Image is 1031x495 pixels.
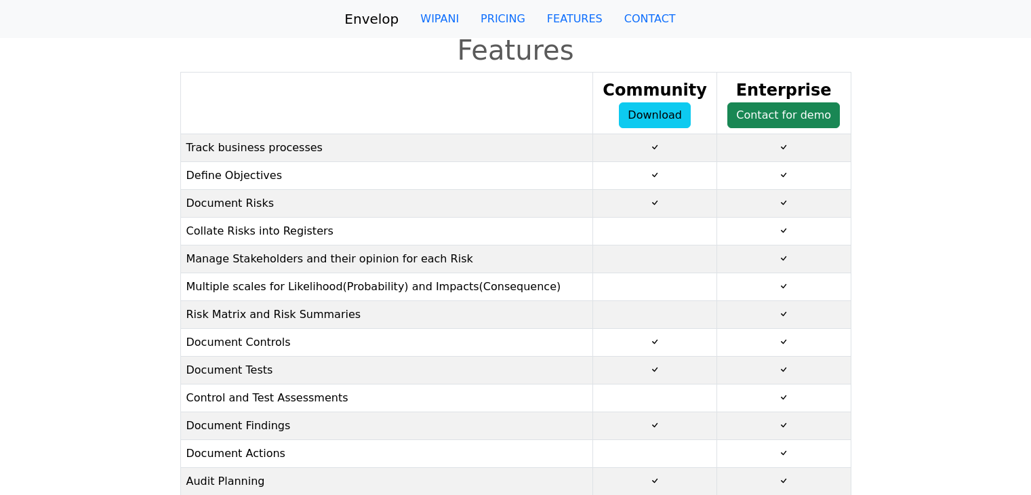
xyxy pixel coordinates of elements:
td: Collate Risks into Registers [180,218,593,245]
td: Manage Stakeholders and their opinion for each Risk [180,245,593,273]
a: CONTACT [613,5,687,33]
a: PRICING [470,5,536,33]
a: Contact for demo [727,102,840,128]
th: Community [593,73,716,134]
td: Document Findings [180,412,593,440]
td: Document Risks [180,190,593,218]
a: FEATURES [536,5,613,33]
td: Track business processes [180,134,593,162]
th: Enterprise [716,73,851,134]
td: Define Objectives [180,162,593,190]
a: WIPANI [409,5,470,33]
td: Multiple scales for Likelihood(Probability) and Impacts(Consequence) [180,273,593,301]
h1: Features [8,34,1023,66]
td: Document Tests [180,357,593,384]
td: Risk Matrix and Risk Summaries [180,301,593,329]
a: Envelop [344,5,399,33]
a: Download [619,102,691,128]
td: Document Controls [180,329,593,357]
td: Document Actions [180,440,593,468]
td: Control and Test Assessments [180,384,593,412]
